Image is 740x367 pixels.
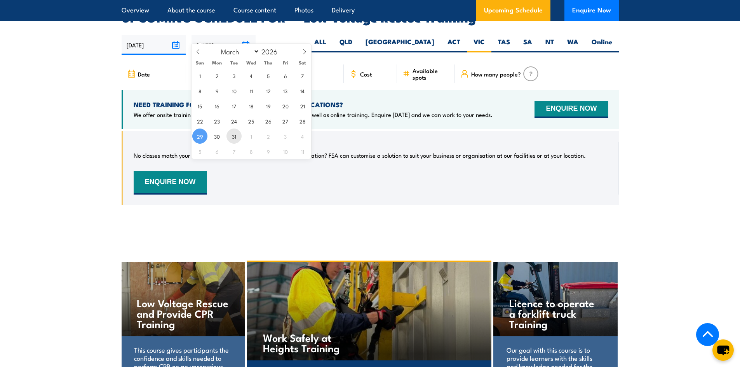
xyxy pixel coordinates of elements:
span: March 1, 2026 [192,68,207,83]
input: From date [122,35,186,55]
p: Can’t find a date or location? FSA can customise a solution to suit your business or organisation... [252,151,586,159]
span: April 7, 2026 [226,144,242,159]
span: April 8, 2026 [244,144,259,159]
span: Available spots [413,67,449,80]
span: April 2, 2026 [261,129,276,144]
span: March 27, 2026 [278,113,293,129]
button: ENQUIRE NOW [535,101,608,118]
span: March 29, 2026 [192,129,207,144]
label: Online [585,37,619,52]
span: March 16, 2026 [209,98,225,113]
span: March 9, 2026 [209,83,225,98]
span: March 17, 2026 [226,98,242,113]
span: March 11, 2026 [244,83,259,98]
span: March 2, 2026 [209,68,225,83]
h2: UPCOMING SCHEDULE FOR - "Low Voltage Rescue Training" [122,12,619,23]
h4: NEED TRAINING FOR LARGER GROUPS OR MULTIPLE LOCATIONS? [134,100,493,109]
span: March 18, 2026 [244,98,259,113]
span: March 19, 2026 [261,98,276,113]
span: April 10, 2026 [278,144,293,159]
span: March 26, 2026 [261,113,276,129]
input: Year [259,47,285,56]
span: Tue [226,60,243,65]
span: March 28, 2026 [295,113,310,129]
span: March 31, 2026 [226,129,242,144]
span: March 4, 2026 [244,68,259,83]
label: TAS [491,37,517,52]
button: ENQUIRE NOW [134,171,207,195]
span: April 3, 2026 [278,129,293,144]
input: To date [192,35,256,55]
label: WA [561,37,585,52]
span: March 24, 2026 [226,113,242,129]
span: March 22, 2026 [192,113,207,129]
span: March 23, 2026 [209,113,225,129]
span: April 9, 2026 [261,144,276,159]
span: Thu [260,60,277,65]
span: Sun [192,60,209,65]
span: Fri [277,60,294,65]
select: Month [217,46,259,56]
span: Wed [243,60,260,65]
p: We offer onsite training, training at our centres, multisite solutions as well as online training... [134,111,493,118]
span: April 5, 2026 [192,144,207,159]
span: March 3, 2026 [226,68,242,83]
span: March 10, 2026 [226,83,242,98]
span: March 6, 2026 [278,68,293,83]
span: Mon [209,60,226,65]
label: SA [517,37,539,52]
button: chat-button [712,339,734,361]
label: ACT [441,37,467,52]
span: March 12, 2026 [261,83,276,98]
label: ALL [308,37,333,52]
span: Sat [294,60,311,65]
span: April 1, 2026 [244,129,259,144]
span: March 5, 2026 [261,68,276,83]
span: March 13, 2026 [278,83,293,98]
h4: Licence to operate a forklift truck Training [509,297,601,329]
span: March 21, 2026 [295,98,310,113]
label: [GEOGRAPHIC_DATA] [359,37,441,52]
label: VIC [467,37,491,52]
label: QLD [333,37,359,52]
span: Cost [360,71,372,77]
span: April 6, 2026 [209,144,225,159]
p: No classes match your search criteria, sorry. [134,151,247,159]
h4: Work Safely at Heights Training [263,332,354,353]
span: March 20, 2026 [278,98,293,113]
span: March 15, 2026 [192,98,207,113]
span: March 30, 2026 [209,129,225,144]
span: March 8, 2026 [192,83,207,98]
span: Date [138,71,150,77]
label: NT [539,37,561,52]
span: April 11, 2026 [295,144,310,159]
span: March 14, 2026 [295,83,310,98]
span: April 4, 2026 [295,129,310,144]
span: March 7, 2026 [295,68,310,83]
span: How many people? [471,71,521,77]
span: March 25, 2026 [244,113,259,129]
h4: Low Voltage Rescue and Provide CPR Training [137,297,229,329]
